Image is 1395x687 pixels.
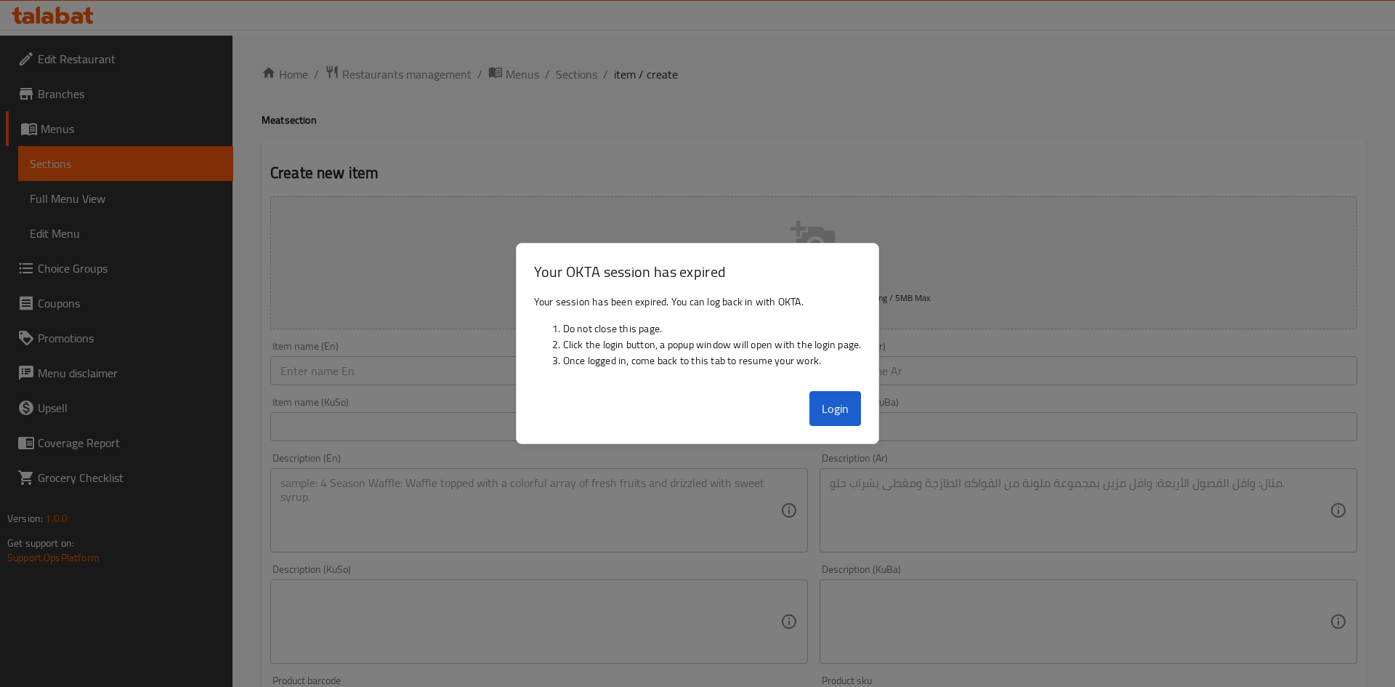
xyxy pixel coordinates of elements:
li: Once logged in, come back to this tab to resume your work. [563,353,862,369]
h3: Your OKTA session has expired [534,261,862,282]
li: Click the login button, a popup window will open with the login page. [563,337,862,353]
button: Login [809,391,862,426]
div: Your session has been expired. You can log back in with OKTA. [517,288,879,385]
li: Do not close this page. [563,321,862,337]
